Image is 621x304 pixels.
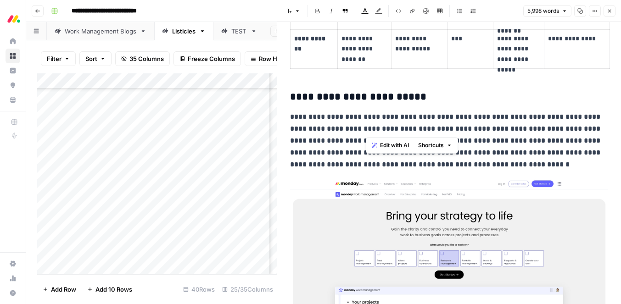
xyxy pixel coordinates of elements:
[6,49,20,63] a: Browse
[527,7,559,15] span: 5,998 words
[47,54,62,63] span: Filter
[6,63,20,78] a: Insights
[129,54,164,63] span: 35 Columns
[115,51,170,66] button: 35 Columns
[79,51,112,66] button: Sort
[523,5,571,17] button: 5,998 words
[368,139,413,151] button: Edit with AI
[259,54,292,63] span: Row Height
[213,22,265,40] a: TEST
[173,51,241,66] button: Freeze Columns
[95,285,132,294] span: Add 10 Rows
[6,78,20,93] a: Opportunities
[65,27,136,36] div: Work Management Blogs
[41,51,76,66] button: Filter
[6,271,20,286] a: Usage
[154,22,213,40] a: Listicles
[188,54,235,63] span: Freeze Columns
[6,34,20,49] a: Home
[47,22,154,40] a: Work Management Blogs
[245,51,298,66] button: Row Height
[231,27,247,36] div: TEST
[6,7,20,30] button: Workspace: Monday.com
[37,282,82,297] button: Add Row
[85,54,97,63] span: Sort
[51,285,76,294] span: Add Row
[172,27,196,36] div: Listicles
[380,141,409,149] span: Edit with AI
[418,141,444,149] span: Shortcuts
[6,256,20,271] a: Settings
[6,11,22,27] img: Monday.com Logo
[218,282,277,297] div: 25/35 Columns
[179,282,218,297] div: 40 Rows
[6,286,20,300] button: Help + Support
[414,139,456,151] button: Shortcuts
[82,282,138,297] button: Add 10 Rows
[6,93,20,107] a: Your Data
